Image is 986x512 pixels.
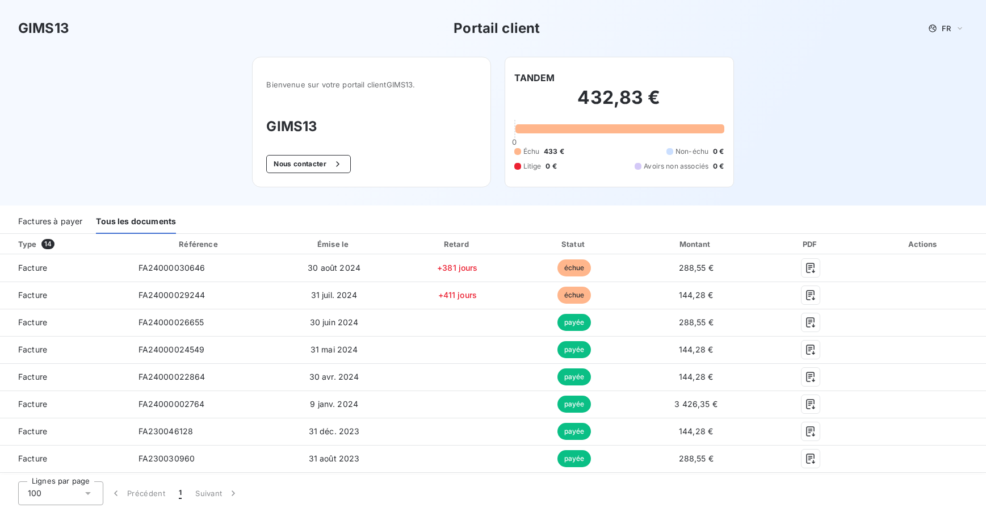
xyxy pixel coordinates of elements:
span: FA230030960 [139,454,195,463]
span: 144,28 € [679,426,713,436]
div: Retard [401,238,514,250]
h3: GIMS13 [18,18,69,39]
span: payée [557,396,591,413]
span: FA24000029244 [139,290,205,300]
span: 31 juil. 2024 [311,290,358,300]
span: échue [557,287,591,304]
span: payée [557,314,591,331]
span: Non-échu [675,146,708,157]
span: 31 mai 2024 [311,345,358,354]
span: FA24000024549 [139,345,205,354]
span: Facture [9,262,120,274]
span: +411 jours [438,290,477,300]
button: Nous contacter [266,155,350,173]
div: Type [11,238,127,250]
div: Statut [519,238,630,250]
button: Précédent [103,481,172,505]
h3: GIMS13 [266,116,476,137]
span: échue [557,259,591,276]
span: 1 [179,488,182,499]
span: 31 déc. 2023 [309,426,360,436]
h6: TANDEM [514,71,555,85]
div: Montant [634,238,758,250]
h2: 432,83 € [514,86,724,120]
div: Actions [863,238,984,250]
span: Bienvenue sur votre portail client GIMS13 . [266,80,476,89]
span: payée [557,368,591,385]
span: 144,28 € [679,372,713,381]
span: 14 [41,239,54,249]
span: FA230046128 [139,426,194,436]
span: 30 avr. 2024 [309,372,359,381]
span: Facture [9,289,120,301]
span: 30 juin 2024 [310,317,359,327]
h3: Portail client [454,18,540,39]
span: Facture [9,371,120,383]
span: 31 août 2023 [309,454,360,463]
span: 288,55 € [679,454,714,463]
span: Litige [523,161,542,171]
button: Suivant [188,481,246,505]
span: 3 426,35 € [674,399,718,409]
div: Référence [179,240,217,249]
span: 0 [512,137,517,146]
span: 144,28 € [679,290,713,300]
span: Facture [9,317,120,328]
span: FA24000022864 [139,372,205,381]
span: 0 € [713,161,724,171]
span: Échu [523,146,540,157]
span: payée [557,423,591,440]
div: Émise le [272,238,396,250]
span: Facture [9,344,120,355]
span: 30 août 2024 [308,263,360,272]
span: 0 € [546,161,556,171]
span: FA24000002764 [139,399,205,409]
button: 1 [172,481,188,505]
span: +381 jours [437,263,478,272]
span: 0 € [713,146,724,157]
span: FR [942,24,951,33]
span: 144,28 € [679,345,713,354]
span: Facture [9,398,120,410]
span: 9 janv. 2024 [310,399,358,409]
span: 288,55 € [679,317,714,327]
span: 433 € [544,146,564,157]
span: Facture [9,453,120,464]
span: Facture [9,426,120,437]
span: payée [557,341,591,358]
div: Factures à payer [18,210,82,234]
div: PDF [762,238,859,250]
div: Tous les documents [96,210,176,234]
span: FA24000026655 [139,317,204,327]
span: 288,55 € [679,263,714,272]
span: FA24000030646 [139,263,205,272]
span: 100 [28,488,41,499]
span: Avoirs non associés [644,161,708,171]
span: payée [557,450,591,467]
